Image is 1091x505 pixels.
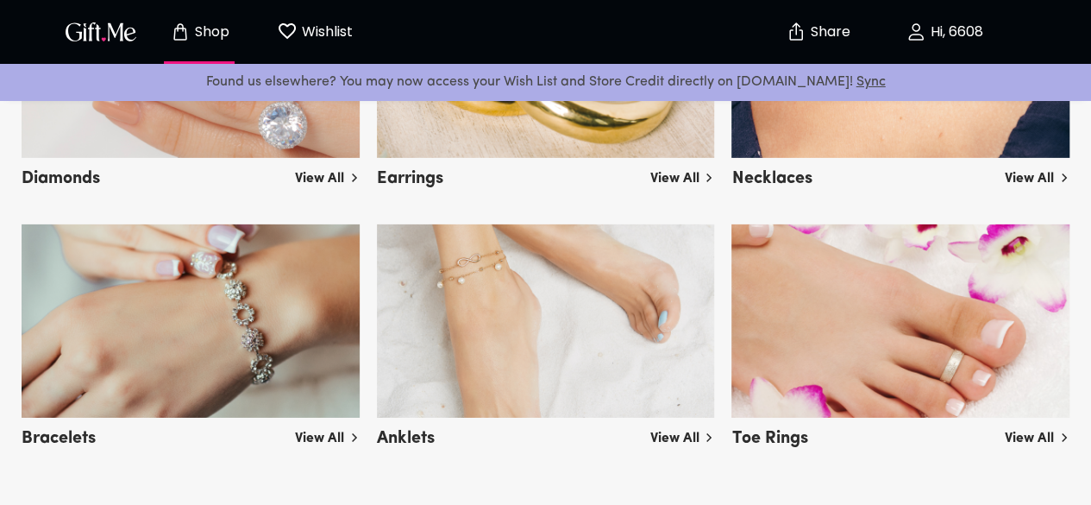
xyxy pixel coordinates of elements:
a: Toe Rings [731,405,1069,446]
p: Shop [191,25,229,40]
a: View All [295,421,360,449]
h5: Diamonds [22,161,100,190]
h5: Toe Rings [731,421,807,450]
h5: Earrings [377,161,443,190]
button: Share [787,2,848,62]
button: Wishlist page [267,4,362,60]
button: GiftMe Logo [60,22,141,42]
button: Store page [152,4,247,60]
a: Diamonds [22,145,360,186]
a: Anklets [377,405,715,446]
a: Earrings [377,145,715,186]
a: Bracelets [22,405,360,446]
img: secure [786,22,806,42]
h5: Bracelets [22,421,96,450]
p: Hi, 6608 [926,25,983,40]
a: View All [649,161,714,189]
a: View All [1005,161,1069,189]
img: bracelets.png [22,224,360,418]
a: View All [295,161,360,189]
h5: Necklaces [731,161,812,190]
p: Share [806,25,850,40]
p: Wishlist [298,21,353,43]
img: toe_rings.png [731,224,1069,418]
a: View All [649,421,714,449]
p: Found us elsewhere? You may now access your Wish List and Store Credit directly on [DOMAIN_NAME]! [14,71,1077,93]
img: GiftMe Logo [62,19,140,44]
img: anklets.png [377,224,715,418]
h5: Anklets [377,421,435,450]
button: Hi, 6608 [858,4,1031,60]
a: Necklaces [731,145,1069,186]
a: Sync [856,75,886,89]
a: View All [1005,421,1069,449]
